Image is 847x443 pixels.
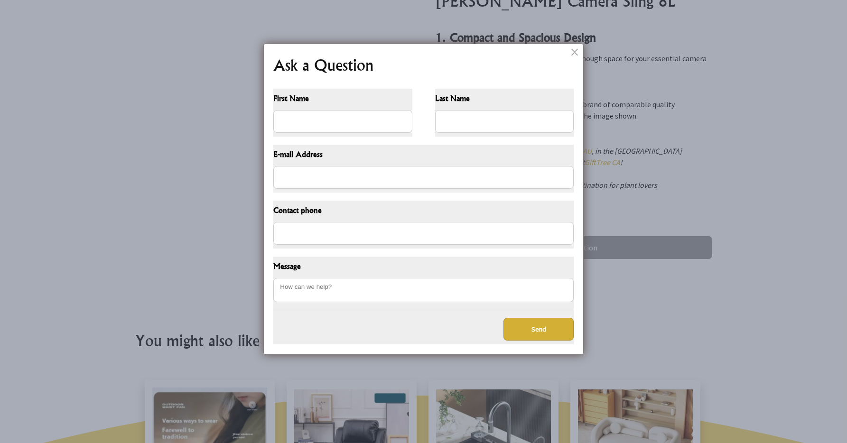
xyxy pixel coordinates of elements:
[503,318,574,341] button: Send
[273,278,574,302] textarea: Message
[273,166,574,189] input: E-mail Address
[273,148,574,162] span: E-mail Address
[273,92,412,106] span: First Name
[273,222,574,245] input: Contact phone
[435,110,574,133] input: Last Name
[435,92,574,106] span: Last Name
[273,54,574,76] h2: Ask a Question
[273,110,412,133] input: First Name
[273,204,574,218] span: Contact phone
[273,260,574,274] span: Message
